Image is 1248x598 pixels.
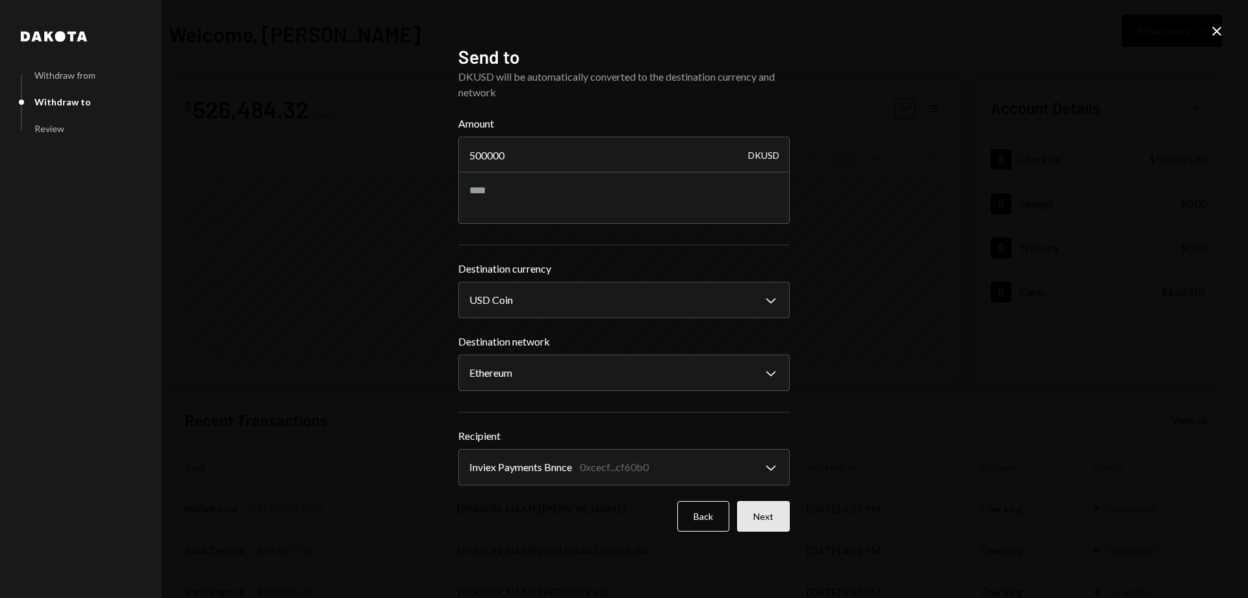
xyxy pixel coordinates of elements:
[458,449,790,485] button: Recipient
[34,70,96,81] div: Withdraw from
[34,96,91,107] div: Withdraw to
[458,116,790,131] label: Amount
[580,459,649,475] div: 0xcecf...cf60b0
[458,282,790,318] button: Destination currency
[458,261,790,277] label: Destination currency
[458,334,790,349] label: Destination network
[34,123,64,134] div: Review
[748,137,779,173] div: DKUSD
[737,501,790,532] button: Next
[458,44,790,70] h2: Send to
[677,501,729,532] button: Back
[458,137,790,173] input: Enter amount
[458,428,790,444] label: Recipient
[458,355,790,391] button: Destination network
[458,69,790,100] div: DKUSD will be automatically converted to the destination currency and network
